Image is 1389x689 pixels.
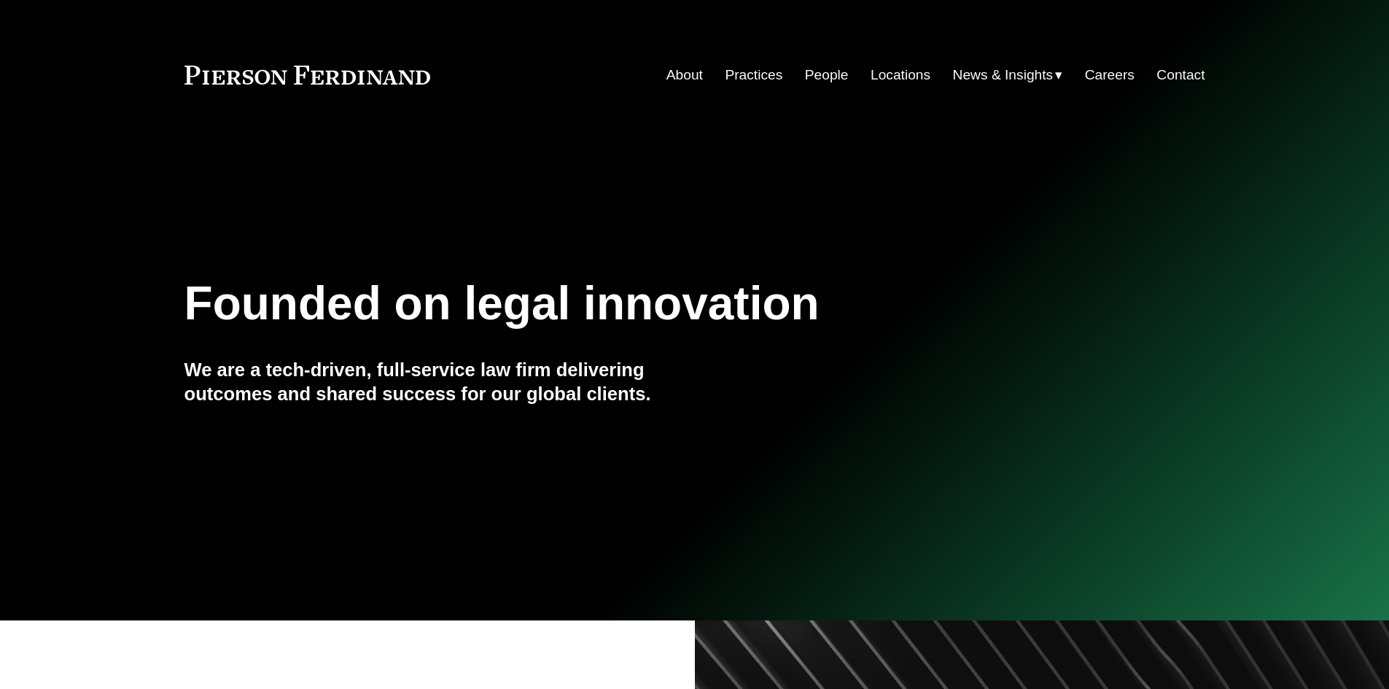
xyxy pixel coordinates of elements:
h1: Founded on legal innovation [184,277,1035,330]
a: About [666,61,703,89]
a: Locations [871,61,930,89]
a: Contact [1156,61,1205,89]
a: Practices [725,61,782,89]
a: People [805,61,849,89]
a: folder dropdown [953,61,1063,89]
h4: We are a tech-driven, full-service law firm delivering outcomes and shared success for our global... [184,358,695,405]
a: Careers [1085,61,1135,89]
span: News & Insights [953,63,1054,88]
